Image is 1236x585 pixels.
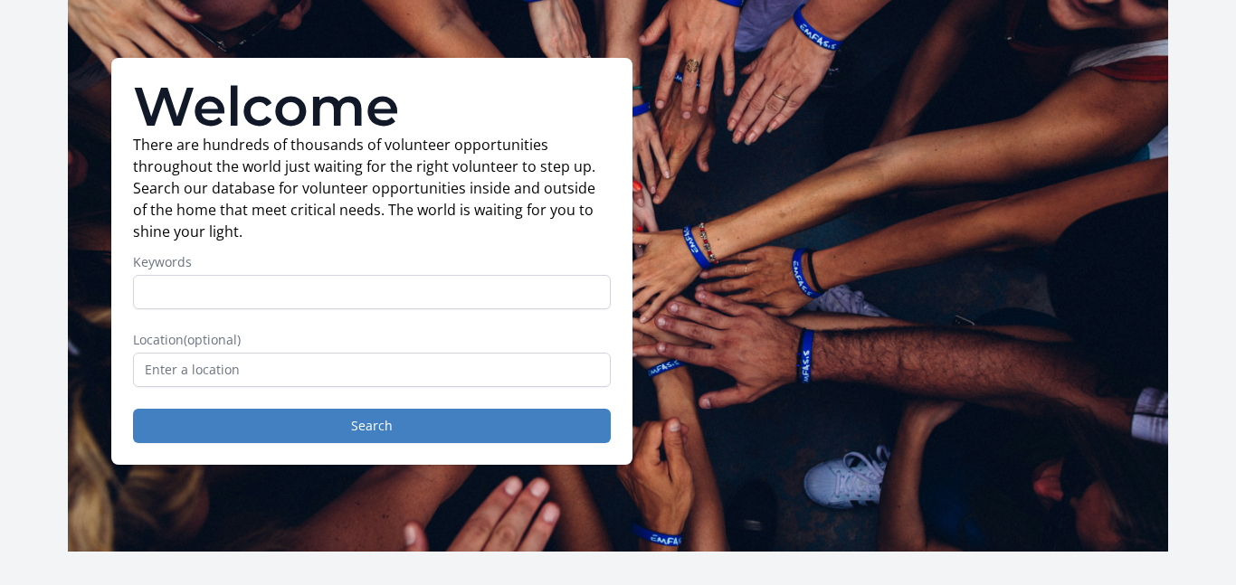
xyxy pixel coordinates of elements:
[133,253,611,271] label: Keywords
[184,331,241,348] span: (optional)
[133,353,611,387] input: Enter a location
[133,331,611,349] label: Location
[133,80,611,134] h1: Welcome
[133,409,611,443] button: Search
[133,134,611,242] p: There are hundreds of thousands of volunteer opportunities throughout the world just waiting for ...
